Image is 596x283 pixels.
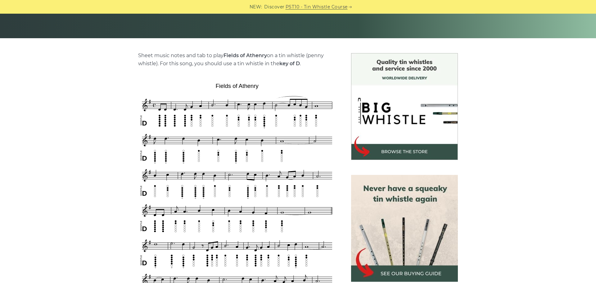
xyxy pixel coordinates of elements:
[250,3,262,11] span: NEW:
[279,61,300,66] strong: key of D
[138,52,336,68] p: Sheet music notes and tab to play on a tin whistle (penny whistle). For this song, you should use...
[286,3,348,11] a: PST10 - Tin Whistle Course
[351,53,458,160] img: BigWhistle Tin Whistle Store
[223,52,267,58] strong: Fields of Athenry
[264,3,285,11] span: Discover
[351,175,458,282] img: tin whistle buying guide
